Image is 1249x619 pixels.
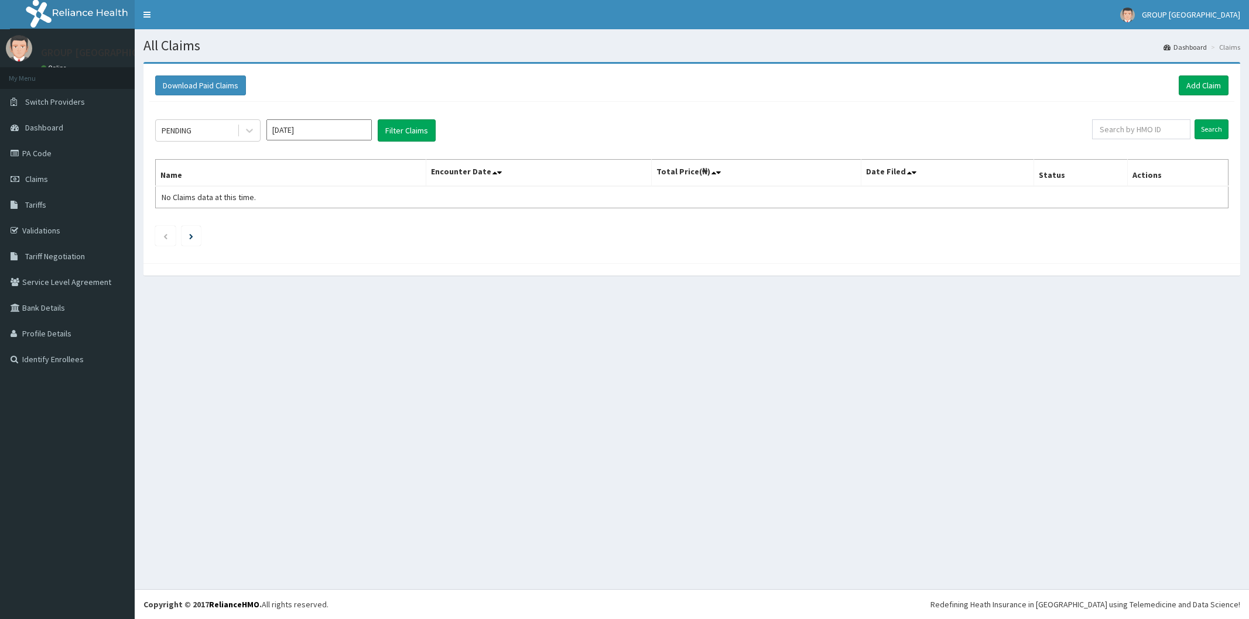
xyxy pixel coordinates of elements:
img: User Image [1120,8,1135,22]
th: Name [156,160,426,187]
li: Claims [1208,42,1240,52]
span: Tariffs [25,200,46,210]
span: Claims [25,174,48,184]
strong: Copyright © 2017 . [143,599,262,610]
a: Dashboard [1164,42,1207,52]
input: Search by HMO ID [1092,119,1190,139]
input: Select Month and Year [266,119,372,140]
span: No Claims data at this time. [162,192,256,202]
div: Redefining Heath Insurance in [GEOGRAPHIC_DATA] using Telemedicine and Data Science! [930,599,1240,610]
button: Filter Claims [378,119,436,142]
img: User Image [6,35,32,61]
span: Switch Providers [25,97,85,107]
h1: All Claims [143,38,1240,53]
th: Total Price(₦) [652,160,861,187]
span: GROUP [GEOGRAPHIC_DATA] [1142,9,1240,20]
span: Dashboard [25,122,63,133]
a: Previous page [163,231,168,241]
th: Encounter Date [426,160,652,187]
a: Add Claim [1179,75,1229,95]
th: Status [1034,160,1127,187]
span: Tariff Negotiation [25,251,85,262]
footer: All rights reserved. [135,589,1249,619]
button: Download Paid Claims [155,75,246,95]
th: Actions [1127,160,1228,187]
p: GROUP [GEOGRAPHIC_DATA] [41,47,172,58]
a: Next page [189,231,193,241]
a: RelianceHMO [209,599,259,610]
a: Online [41,64,69,72]
div: PENDING [162,125,191,136]
input: Search [1195,119,1229,139]
th: Date Filed [861,160,1034,187]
